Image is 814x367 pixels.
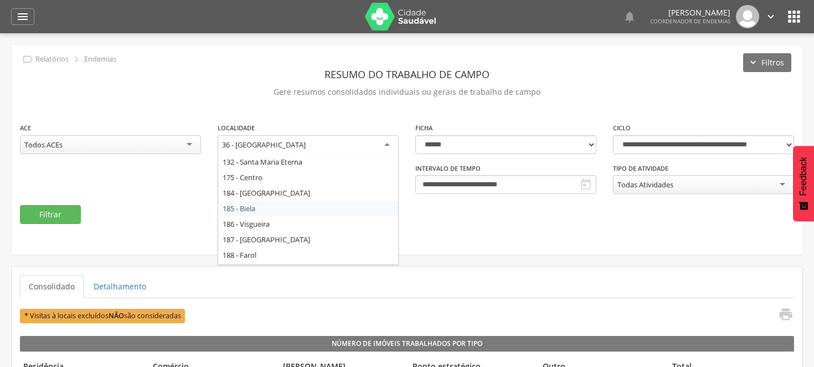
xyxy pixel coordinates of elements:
[20,275,84,298] a: Consolidado
[415,164,481,173] label: Intervalo de Tempo
[16,10,29,23] i: 
[743,53,791,72] button: Filtros
[222,140,306,150] div: 36 - [GEOGRAPHIC_DATA]
[218,185,398,201] div: 184 - [GEOGRAPHIC_DATA]
[617,180,673,190] div: Todas Atividades
[20,336,794,351] legend: Número de Imóveis Trabalhados por Tipo
[22,53,34,65] i: 
[218,154,398,170] div: 132 - Santa Maria Eterna
[218,170,398,185] div: 175 - Centro
[70,53,83,65] i: 
[218,232,398,247] div: 187 - [GEOGRAPHIC_DATA]
[771,307,794,325] a: 
[650,17,730,25] span: Coordenador de Endemias
[218,201,398,216] div: 185 - Biela
[24,140,63,150] div: Todos ACEs
[20,205,81,224] button: Filtrar
[778,307,794,322] i: 
[35,55,69,64] p: Relatórios
[85,275,155,298] a: Detalhamento
[84,55,116,64] p: Endemias
[218,247,398,263] div: 188 - Farol
[11,8,34,25] a: 
[765,11,777,23] i: 
[109,311,124,320] b: NÃO
[785,8,803,26] i: 
[613,164,668,173] label: Tipo de Atividade
[415,124,432,132] label: Ficha
[650,9,730,17] p: [PERSON_NAME]
[20,64,794,84] header: Resumo do Trabalho de Campo
[623,5,636,28] a: 
[765,5,777,28] a: 
[613,124,631,132] label: Ciclo
[623,10,636,23] i: 
[798,157,808,196] span: Feedback
[218,263,398,278] div: 189 - [GEOGRAPHIC_DATA]
[20,309,185,323] span: * Visitas à locais excluídos são consideradas
[579,178,593,191] i: 
[20,124,31,132] label: ACE
[20,84,794,100] p: Gere resumos consolidados individuais ou gerais de trabalho de campo
[218,124,255,132] label: Localidade
[218,216,398,232] div: 186 - Visgueira
[793,146,814,221] button: Feedback - Mostrar pesquisa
